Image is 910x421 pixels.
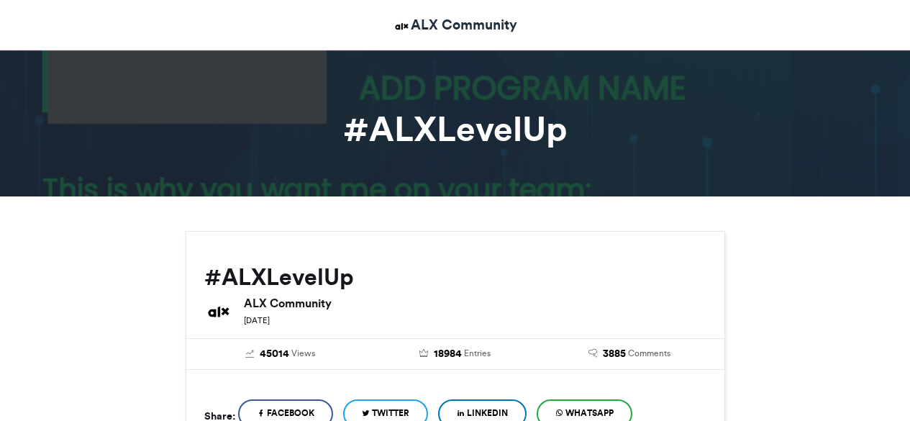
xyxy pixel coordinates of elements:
h2: #ALXLevelUp [204,264,706,290]
span: 45014 [260,346,289,362]
img: ALX Community [393,17,411,35]
span: Views [291,347,315,360]
span: LinkedIn [467,407,508,420]
span: WhatsApp [565,407,614,420]
img: ALX Community [204,297,233,326]
h1: #ALXLevelUp [56,112,855,146]
span: 3885 [603,346,626,362]
span: Twitter [372,407,409,420]
a: 3885 Comments [553,346,706,362]
small: [DATE] [244,315,270,325]
a: ALX Community [393,14,517,35]
h6: ALX Community [244,297,706,309]
span: 18984 [434,346,462,362]
a: 18984 Entries [378,346,532,362]
span: Entries [464,347,491,360]
a: 45014 Views [204,346,358,362]
span: Facebook [267,407,314,420]
span: Comments [628,347,670,360]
